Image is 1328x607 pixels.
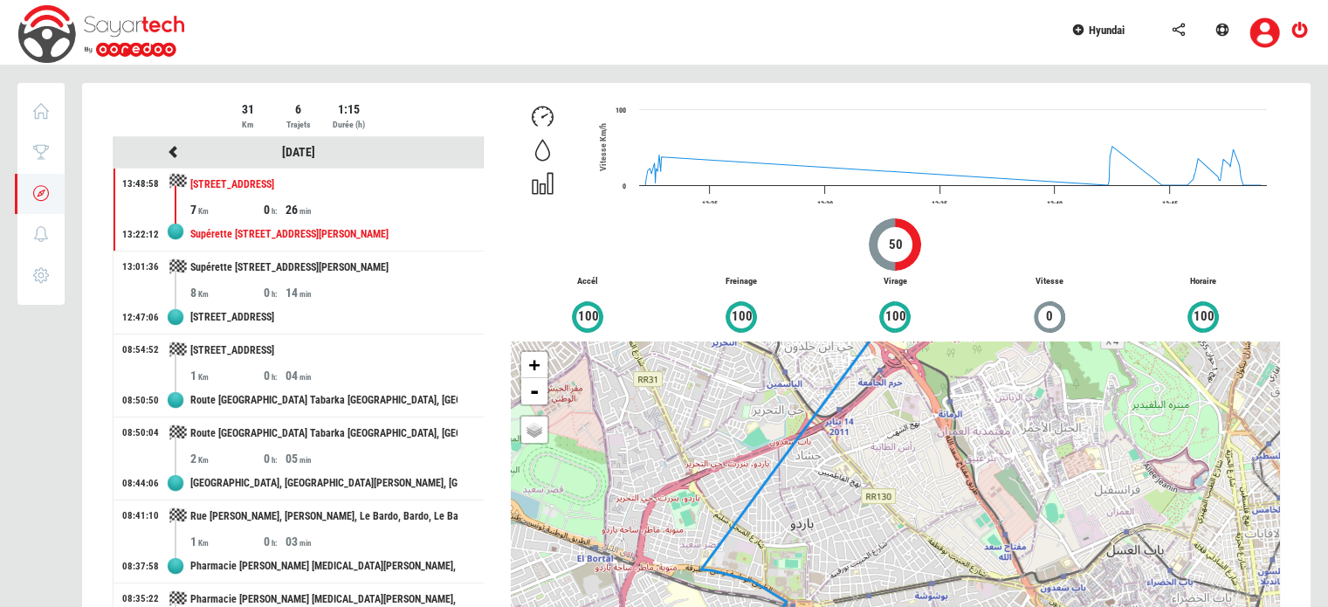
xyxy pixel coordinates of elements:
div: 08:50:04 [122,426,159,440]
div: 08:35:22 [122,592,159,606]
div: 8 [190,284,264,301]
div: 13:01:36 [122,260,159,274]
div: 08:41:10 [122,509,159,523]
div: Trajets [274,118,322,132]
div: 0 [264,450,286,467]
div: 05 [286,450,359,467]
div: 2 [190,450,264,467]
text: 100 [616,107,626,114]
div: 0 [264,367,286,384]
div: [GEOGRAPHIC_DATA], [GEOGRAPHIC_DATA][PERSON_NAME], [GEOGRAPHIC_DATA], [GEOGRAPHIC_DATA], [GEOGRAP... [190,467,458,500]
div: 1 [190,533,264,550]
div: 26 [286,201,359,218]
div: 03 [286,533,359,550]
div: [STREET_ADDRESS] [190,335,458,367]
div: 0 [264,533,286,550]
span: 100 [577,307,600,327]
text: 12:30 [817,200,833,208]
p: Accél [511,275,664,288]
span: 100 [884,307,907,327]
div: 0 [264,284,286,301]
div: Route [GEOGRAPHIC_DATA] Tabarka [GEOGRAPHIC_DATA], [GEOGRAPHIC_DATA] 3, [GEOGRAPHIC_DATA], [GEOGR... [190,417,458,450]
text: 12:25 [702,200,718,208]
div: [STREET_ADDRESS] [190,169,458,201]
div: 12:47:06 [122,311,159,325]
div: 1:15 [325,100,373,118]
div: Durée (h) [325,118,373,132]
div: Rue [PERSON_NAME], [PERSON_NAME], Le Bardo, Bardo, Le Bardo, [GEOGRAPHIC_DATA], 2000, [GEOGRAPHIC... [190,500,458,533]
a: Layers [521,417,547,443]
div: Km [224,118,272,132]
div: 08:37:58 [122,560,159,574]
div: [STREET_ADDRESS] [190,301,458,334]
a: [DATE] [282,145,315,159]
div: Pharmacie [PERSON_NAME] [MEDICAL_DATA][PERSON_NAME], [STREET_ADDRESS], [GEOGRAPHIC_DATA], [GEOGRA... [190,550,458,583]
span: Vitesse Km/h [598,123,608,171]
div: 08:54:52 [122,343,159,357]
div: 7 [190,201,264,218]
p: Virage [818,275,972,288]
div: 08:50:50 [122,394,159,408]
text: 12:35 [932,200,947,208]
div: 04 [286,367,359,384]
div: Supérette [STREET_ADDRESS][PERSON_NAME] [190,218,458,251]
div: 13:48:58 [122,177,159,191]
div: 6 [274,100,322,118]
div: Route [GEOGRAPHIC_DATA] Tabarka [GEOGRAPHIC_DATA], [GEOGRAPHIC_DATA] 3, [GEOGRAPHIC_DATA], [GEOGR... [190,384,458,417]
div: 14 [286,284,359,301]
a: Zoom out [521,378,547,404]
div: 08:44:06 [122,477,159,491]
span: 50 [888,235,904,255]
div: 31 [224,100,272,118]
text: 0 [623,183,626,190]
a: Zoom in [521,352,547,378]
span: 100 [731,307,753,327]
div: 13:22:12 [122,228,159,242]
p: Freinage [664,275,818,288]
div: 0 [264,201,286,218]
div: 1 [190,367,264,384]
div: Supérette [STREET_ADDRESS][PERSON_NAME] [190,252,458,284]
